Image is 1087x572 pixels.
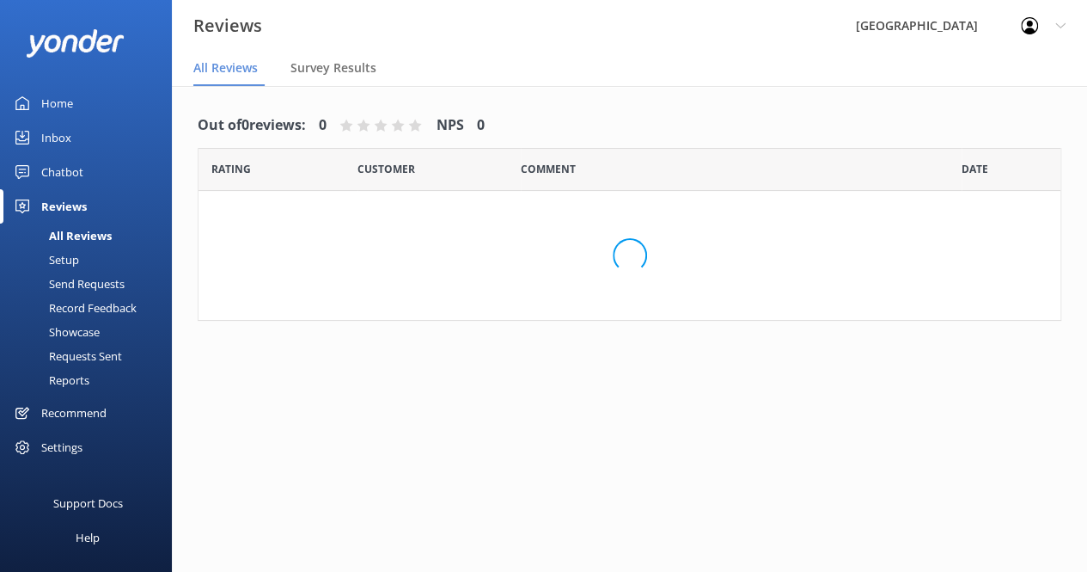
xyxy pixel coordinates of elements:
[41,430,82,464] div: Settings
[10,248,79,272] div: Setup
[10,344,172,368] a: Requests Sent
[10,272,172,296] a: Send Requests
[437,114,464,137] h4: NPS
[962,161,988,177] span: Date
[10,368,89,392] div: Reports
[290,59,376,77] span: Survey Results
[76,520,100,555] div: Help
[10,248,172,272] a: Setup
[198,114,306,137] h4: Out of 0 reviews:
[10,320,172,344] a: Showcase
[41,120,71,155] div: Inbox
[193,12,262,40] h3: Reviews
[319,114,327,137] h4: 0
[41,86,73,120] div: Home
[10,368,172,392] a: Reports
[10,224,112,248] div: All Reviews
[10,320,100,344] div: Showcase
[10,344,122,368] div: Requests Sent
[211,161,251,177] span: Date
[41,155,83,189] div: Chatbot
[521,161,576,177] span: Question
[53,486,123,520] div: Support Docs
[10,272,125,296] div: Send Requests
[193,59,258,77] span: All Reviews
[477,114,485,137] h4: 0
[10,296,137,320] div: Record Feedback
[26,29,125,58] img: yonder-white-logo.png
[10,296,172,320] a: Record Feedback
[357,161,415,177] span: Date
[41,189,87,224] div: Reviews
[41,396,107,430] div: Recommend
[10,224,172,248] a: All Reviews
